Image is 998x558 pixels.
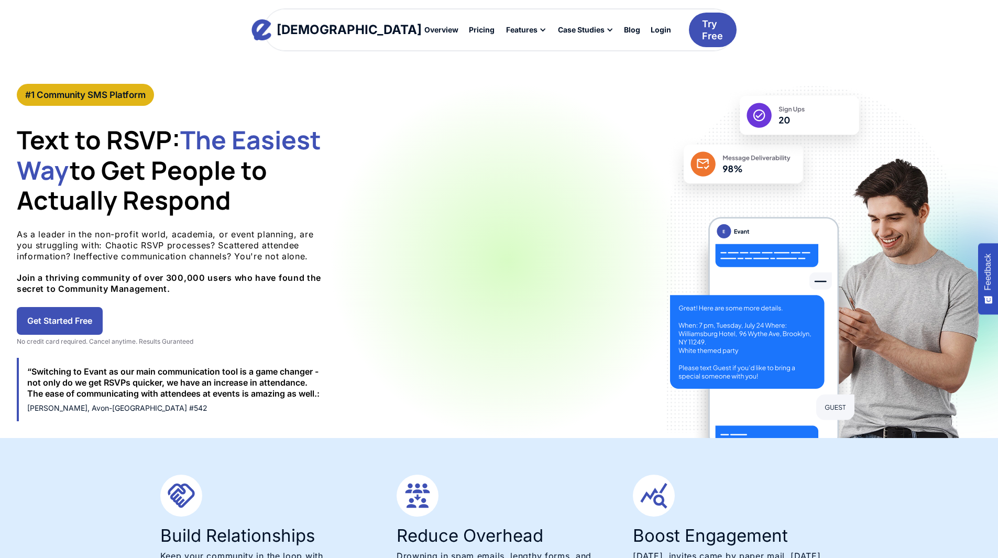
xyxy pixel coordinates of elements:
[506,26,538,34] div: Features
[397,527,601,544] h3: Reduce Overhead
[17,84,154,106] a: #1 Community SMS Platform
[17,272,321,294] strong: Join a thriving community of over 300,000 users who have found the secret to Community Management.
[17,337,331,346] div: No credit card required. Cancel anytime. Results Guranteed
[419,21,464,39] a: Overview
[17,123,321,187] span: The Easiest Way
[424,26,458,34] div: Overview
[633,527,838,544] h3: Boost Engagement
[558,26,605,34] div: Case Studies
[702,18,723,42] div: Try Free
[983,254,993,290] span: Feedback
[469,26,495,34] div: Pricing
[277,24,422,36] div: [DEMOGRAPHIC_DATA]
[27,403,323,413] div: [PERSON_NAME], Avon-[GEOGRAPHIC_DATA] #542
[25,89,146,101] div: #1 Community SMS Platform
[17,307,103,335] a: Get Started Free
[464,21,500,39] a: Pricing
[689,13,737,48] a: Try Free
[624,26,640,34] div: Blog
[651,26,671,34] div: Login
[619,21,645,39] a: Blog
[17,229,331,294] p: As a leader in the non-profit world, academia, or event planning, are you struggling with: Chaoti...
[17,125,331,215] h1: Text to RSVP: to Get People to Actually Respond
[160,527,365,544] h3: Build Relationships
[552,21,619,39] div: Case Studies
[645,21,676,39] a: Login
[978,243,998,314] button: Feedback - Show survey
[27,366,323,399] div: “Switching to Evant as our main communication tool is a game changer - not only do we get RSVPs q...
[500,21,552,39] div: Features
[261,19,412,40] a: home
